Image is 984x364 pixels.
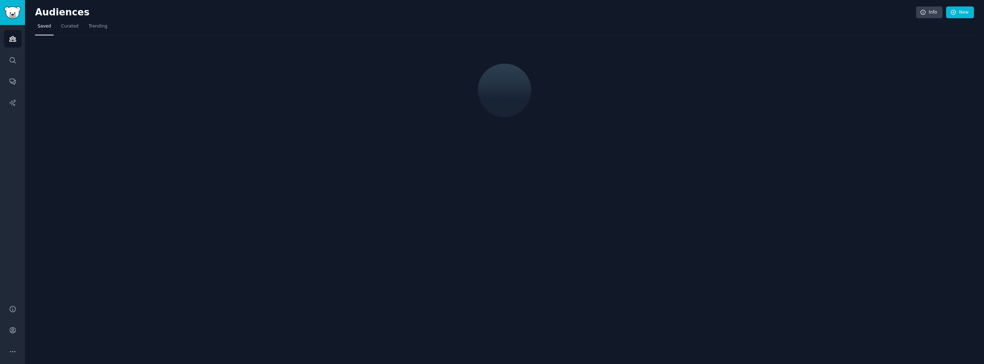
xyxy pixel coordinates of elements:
span: Trending [89,23,107,30]
a: Info [916,6,943,19]
a: New [946,6,974,19]
span: Curated [61,23,79,30]
a: Saved [35,21,54,35]
a: Curated [59,21,81,35]
span: Saved [38,23,51,30]
h2: Audiences [35,7,916,18]
a: Trending [86,21,110,35]
img: GummySearch logo [4,6,21,19]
